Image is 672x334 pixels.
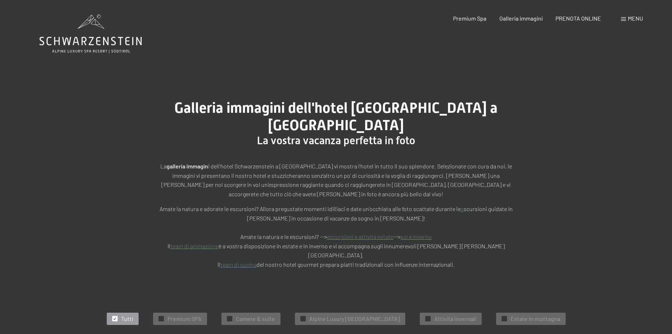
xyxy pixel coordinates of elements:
[121,315,133,323] span: Tutti
[503,316,506,321] span: ✓
[461,205,464,212] a: e
[220,261,257,268] a: team di cucina
[628,15,643,22] span: Menu
[155,162,517,198] p: La i dell’hotel Schwarzenstein a [GEOGRAPHIC_DATA] vi mostra l’hotel in tutto il suo splendore. S...
[166,163,208,170] strong: galleria immagin
[453,15,486,22] a: Premium Spa
[160,316,162,321] span: ✓
[555,15,601,22] a: PRENOTA ONLINE
[327,233,393,240] a: escursioni e attività estate
[257,134,415,147] span: La vostra vacanza perfetta in foto
[309,315,400,323] span: Alpine Luxury [GEOGRAPHIC_DATA]
[434,315,476,323] span: Attivitá invernali
[499,15,543,22] a: Galleria immagini
[170,243,219,249] a: team di animazione
[168,315,202,323] span: Premium SPA
[301,316,304,321] span: ✓
[228,316,231,321] span: ✓
[426,316,429,321] span: ✓
[401,233,432,240] a: sci e inverno
[511,315,560,323] span: Estate in montagna
[155,204,517,269] p: Amate la natura e adorate le escursioni? Allora pregustate momenti idilliaci e date un’occhiata a...
[113,316,116,321] span: ✓
[174,99,498,134] span: Galleria immagini dell'hotel [GEOGRAPHIC_DATA] a [GEOGRAPHIC_DATA]
[236,315,275,323] span: Camere & suite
